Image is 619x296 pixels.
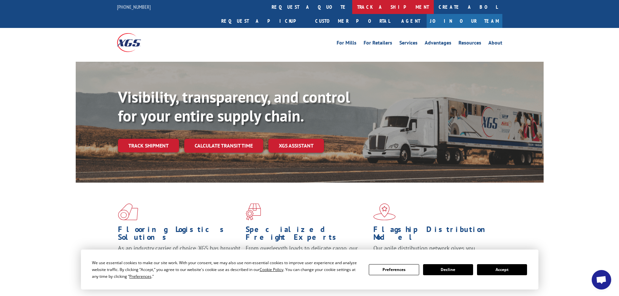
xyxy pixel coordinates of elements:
[488,40,502,47] a: About
[399,40,418,47] a: Services
[246,225,368,244] h1: Specialized Freight Experts
[477,264,527,275] button: Accept
[268,139,324,153] a: XGS ASSISTANT
[118,225,241,244] h1: Flooring Logistics Solutions
[129,274,151,279] span: Preferences
[592,270,611,290] div: Open chat
[81,250,538,290] div: Cookie Consent Prompt
[118,87,350,126] b: Visibility, transparency, and control for your entire supply chain.
[92,259,361,280] div: We use essential cookies to make our site work. With your consent, we may also use non-essential ...
[246,244,368,273] p: From overlength loads to delicate cargo, our experienced staff knows the best way to move your fr...
[373,225,496,244] h1: Flagship Distribution Model
[118,203,138,220] img: xgs-icon-total-supply-chain-intelligence-red
[395,14,427,28] a: Agent
[337,40,356,47] a: For Mills
[458,40,481,47] a: Resources
[310,14,395,28] a: Customer Portal
[369,264,419,275] button: Preferences
[246,203,261,220] img: xgs-icon-focused-on-flooring-red
[118,139,179,152] a: Track shipment
[373,244,493,260] span: Our agile distribution network gives you nationwide inventory management on demand.
[373,203,396,220] img: xgs-icon-flagship-distribution-model-red
[184,139,263,153] a: Calculate transit time
[260,267,283,272] span: Cookie Policy
[216,14,310,28] a: Request a pickup
[427,14,502,28] a: Join Our Team
[423,264,473,275] button: Decline
[425,40,451,47] a: Advantages
[118,244,240,267] span: As an industry carrier of choice, XGS has brought innovation and dedication to flooring logistics...
[117,4,151,10] a: [PHONE_NUMBER]
[364,40,392,47] a: For Retailers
